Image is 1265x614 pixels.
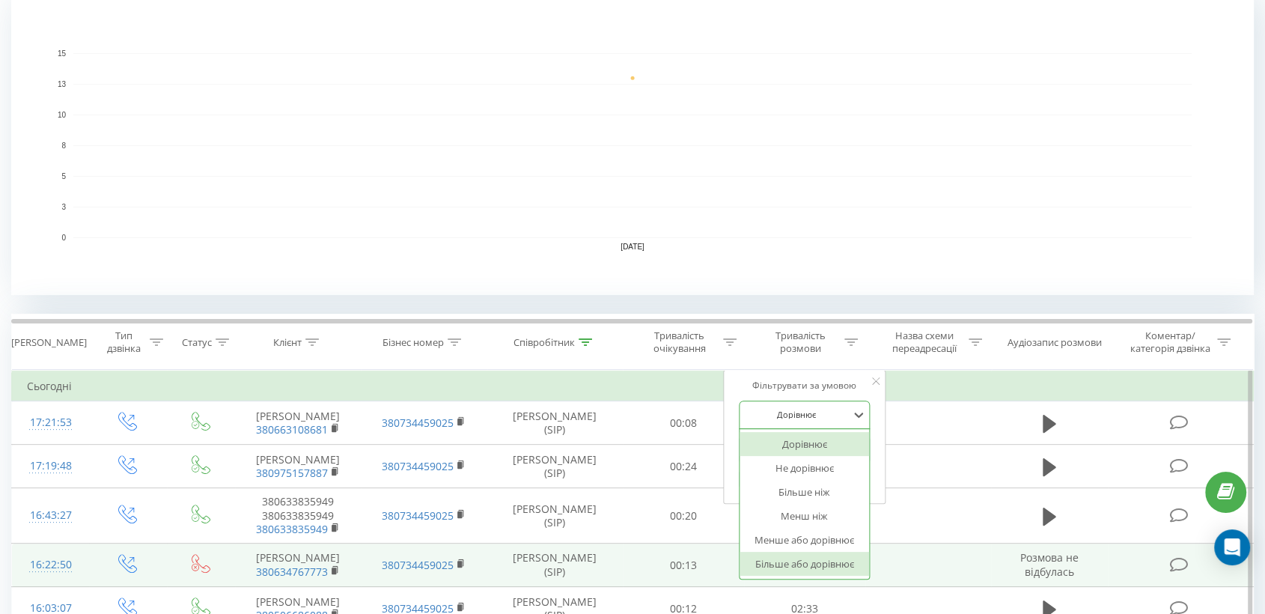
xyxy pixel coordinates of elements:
div: Коментар/категорія дзвінка [1126,329,1213,355]
a: 380734459025 [382,558,454,572]
div: Фільтрувати за умовою [739,378,871,393]
div: Менше або дорівнює [740,528,870,552]
a: 380634767773 [256,565,328,579]
div: Клієнт [273,336,302,349]
div: Тривалість розмови [760,329,841,355]
text: 8 [61,142,66,150]
a: 380975157887 [256,466,328,480]
div: Назва схеми переадресації [885,329,965,355]
a: 380663108681 [256,422,328,437]
div: Дорівнює [740,432,870,456]
td: [PERSON_NAME] (SIP) [487,401,622,445]
a: 380734459025 [382,508,454,523]
div: Більше або дорівнює [740,552,870,576]
text: 0 [61,234,66,242]
td: 00:08 [623,401,744,445]
text: 10 [58,111,67,119]
td: 00:24 [623,445,744,488]
div: 16:43:27 [27,501,74,530]
text: [DATE] [621,243,644,251]
text: 13 [58,80,67,88]
a: 380734459025 [382,416,454,430]
span: Розмова не відбулась [1020,550,1079,578]
div: 16:22:50 [27,550,74,580]
div: Співробітник [513,336,575,349]
td: Сьогодні [12,371,1254,401]
div: 17:19:48 [27,452,74,481]
div: Менш ніж [740,504,870,528]
text: 5 [61,172,66,180]
div: Бізнес номер [382,336,444,349]
a: 380633835949 [256,522,328,536]
td: [PERSON_NAME] [235,401,361,445]
div: Статус [182,336,212,349]
td: 00:13 [623,544,744,587]
div: Тривалість очікування [639,329,719,355]
div: [PERSON_NAME] [11,336,87,349]
div: Аудіозапис розмови [1008,336,1102,349]
td: [PERSON_NAME] (SIP) [487,445,622,488]
div: Більше ніж [740,480,870,504]
td: 00:20 [623,488,744,544]
div: Не дорівнює [740,456,870,480]
a: 380734459025 [382,459,454,473]
text: 15 [58,49,67,58]
div: Open Intercom Messenger [1214,529,1250,565]
td: [PERSON_NAME] [235,544,361,587]
td: [PERSON_NAME] [235,445,361,488]
td: [PERSON_NAME] (SIP) [487,544,622,587]
text: 3 [61,203,66,211]
div: 17:21:53 [27,408,74,437]
div: Тип дзвінка [103,329,146,355]
td: [PERSON_NAME] (SIP) [487,488,622,544]
td: 380633835949 380633835949 [235,488,361,544]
